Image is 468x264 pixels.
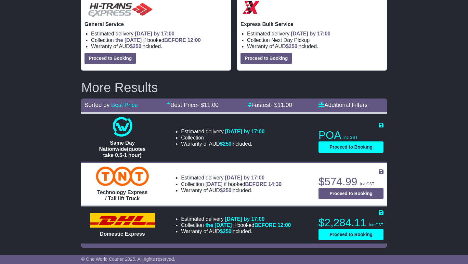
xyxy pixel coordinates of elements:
[271,37,310,43] span: Next Day Pickup
[130,44,141,49] span: $
[205,222,232,228] span: the [DATE]
[248,102,292,108] a: Fastest- $11.00
[291,31,331,36] span: [DATE] by 17:00
[90,213,155,228] img: DHL: Domestic Express
[115,37,142,43] span: the [DATE]
[167,102,218,108] a: Best Price- $11.00
[254,222,276,228] span: BEFORE
[247,31,383,37] li: Estimated delivery
[91,31,227,37] li: Estimated delivery
[223,229,232,234] span: 250
[205,181,281,187] span: if booked
[318,229,383,240] button: Proceed to Booking
[318,175,383,188] p: $574.99
[220,141,232,147] span: $
[81,80,387,95] h2: More Results
[97,190,148,201] span: Technology Express / Tail lift Truck
[181,228,291,234] li: Warranty of AUD included.
[245,181,267,187] span: BEFORE
[223,188,232,193] span: 250
[240,21,383,27] p: Express Bulk Service
[318,216,383,229] p: $2,284.11
[318,141,383,153] button: Proceed to Booking
[205,181,223,187] span: [DATE]
[91,43,227,49] li: Warranty of AUD included.
[135,31,175,36] span: [DATE] by 17:00
[113,117,132,137] img: One World Courier: Same Day Nationwide(quotes take 0.5-1 hour)
[220,229,232,234] span: $
[289,44,297,49] span: 250
[223,141,232,147] span: 250
[188,37,201,43] span: 12:00
[181,181,281,187] li: Collection
[84,53,136,64] button: Proceed to Booking
[318,129,383,142] p: POA
[286,44,297,49] span: $
[360,182,374,186] span: inc GST
[96,166,149,186] img: TNT Domestic: Technology Express / Tail lift Truck
[204,102,218,108] span: 11.00
[164,37,186,43] span: BEFORE
[318,188,383,199] button: Proceed to Booking
[181,128,265,135] li: Estimated delivery
[220,188,232,193] span: $
[181,222,291,228] li: Collection
[181,175,281,181] li: Estimated delivery
[247,43,383,49] li: Warranty of AUD included.
[100,231,145,237] span: Domestic Express
[81,257,175,262] span: © One World Courier 2025. All rights reserved.
[99,140,146,158] span: Same Day Nationwide(quotes take 0.5-1 hour)
[181,216,291,222] li: Estimated delivery
[181,141,265,147] li: Warranty of AUD included.
[84,21,227,27] p: General Service
[369,223,383,227] span: inc GST
[278,222,291,228] span: 12:00
[247,37,383,43] li: Collection
[84,102,110,108] span: Sorted by
[240,53,292,64] button: Proceed to Booking
[344,135,357,140] span: inc GST
[197,102,218,108] span: - $
[111,102,138,108] a: Best Price
[225,129,265,134] span: [DATE] by 17:00
[205,222,291,228] span: if booked
[271,102,292,108] span: - $
[181,135,265,141] li: Collection
[318,102,368,108] a: Additional Filters
[225,216,265,222] span: [DATE] by 17:00
[278,102,292,108] span: 11.00
[181,187,281,193] li: Warranty of AUD included.
[268,181,281,187] span: 14:30
[225,175,265,180] span: [DATE] by 17:00
[115,37,201,43] span: if booked
[91,37,227,43] li: Collection
[133,44,141,49] span: 250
